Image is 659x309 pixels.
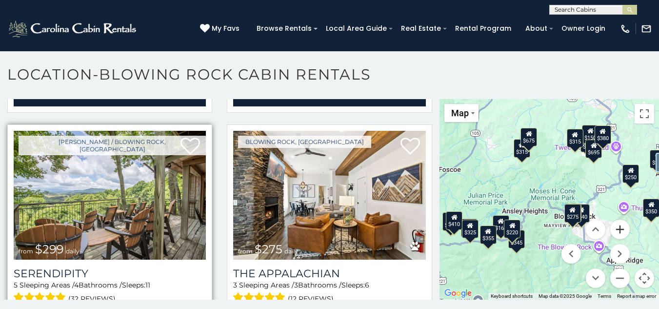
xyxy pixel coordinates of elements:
a: Local Area Guide [321,21,392,36]
span: from [19,247,33,255]
button: Move down [586,268,605,288]
div: $380 [594,125,611,144]
a: Report a map error [617,293,656,299]
div: $275 [564,204,581,222]
a: Blowing Rock, [GEOGRAPHIC_DATA] [238,136,371,148]
div: Sleeping Areas / Bathrooms / Sleeps: [233,280,425,305]
span: $299 [35,242,64,256]
a: Real Estate [396,21,446,36]
img: phone-regular-white.png [620,23,631,34]
span: (32 reviews) [68,292,116,305]
span: $275 [255,242,282,256]
span: from [238,247,253,255]
div: $345 [508,230,525,248]
span: 4 [74,281,79,289]
span: Map data ©2025 Google [539,293,592,299]
span: My Favs [212,23,240,34]
button: Change map style [444,104,479,122]
img: Serendipity [14,131,206,260]
button: Keyboard shortcuts [491,293,533,300]
img: Google [442,287,474,300]
button: Map camera controls [635,268,654,288]
img: mail-regular-white.png [641,23,652,34]
div: $325 [461,220,478,238]
span: 6 [365,281,369,289]
a: Serendipity [14,267,206,280]
div: $165 [493,215,509,233]
div: $140 [573,204,590,222]
img: The Appalachian [233,131,425,260]
a: The Appalachian [233,267,425,280]
div: $315 [514,139,530,158]
div: Sleeping Areas / Bathrooms / Sleeps: [14,280,206,305]
span: (12 reviews) [288,292,334,305]
div: $675 [520,127,537,146]
div: $150 [582,125,599,144]
span: 5 [14,281,18,289]
div: $250 [622,165,639,183]
a: Open this area in Google Maps (opens a new window) [442,287,474,300]
a: Rental Program [450,21,516,36]
div: $140 [565,204,581,222]
button: Zoom in [610,220,630,239]
button: Toggle fullscreen view [635,104,654,124]
a: [PERSON_NAME] / Blowing Rock, [GEOGRAPHIC_DATA] [19,136,206,155]
a: Terms (opens in new tab) [598,293,611,299]
button: Move left [561,244,581,264]
div: $355 [480,225,497,244]
span: Map [451,108,469,118]
div: $220 [504,219,520,238]
div: $375 [461,218,478,237]
button: Move right [610,244,630,264]
a: About [520,21,552,36]
button: Zoom out [610,268,630,288]
span: 11 [145,281,150,289]
a: Browse Rentals [252,21,317,36]
a: The Appalachian from $275 daily [233,131,425,260]
button: Move up [586,220,605,239]
a: Owner Login [557,21,610,36]
a: My Favs [200,23,242,34]
a: Serendipity from $299 daily [14,131,206,260]
div: $375 [442,212,459,230]
div: $315 [566,128,583,147]
img: White-1-2.png [7,19,139,39]
span: daily [66,247,80,255]
span: 3 [294,281,298,289]
div: $410 [446,211,462,229]
div: $695 [585,139,602,158]
a: Add to favorites [400,137,420,157]
span: daily [284,247,298,255]
span: 3 [233,281,237,289]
